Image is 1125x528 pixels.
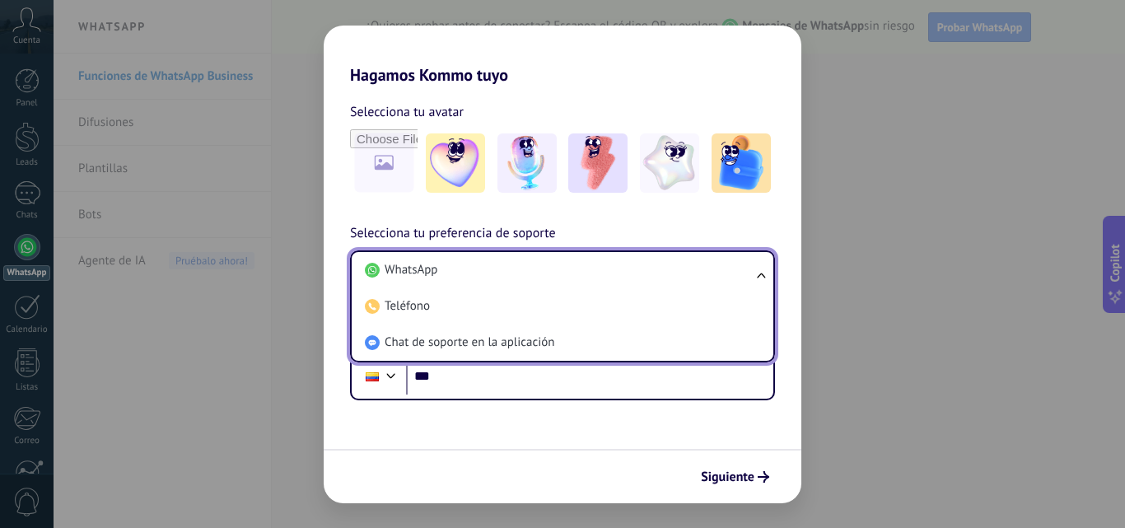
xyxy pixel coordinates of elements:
[324,26,801,85] h2: Hagamos Kommo tuyo
[350,223,556,245] span: Selecciona tu preferencia de soporte
[712,133,771,193] img: -5.jpeg
[385,262,437,278] span: WhatsApp
[426,133,485,193] img: -1.jpeg
[497,133,557,193] img: -2.jpeg
[640,133,699,193] img: -4.jpeg
[385,298,430,315] span: Teléfono
[701,471,754,483] span: Siguiente
[385,334,554,351] span: Chat de soporte en la aplicación
[693,463,777,491] button: Siguiente
[350,101,464,123] span: Selecciona tu avatar
[568,133,628,193] img: -3.jpeg
[357,359,388,394] div: Colombia: + 57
